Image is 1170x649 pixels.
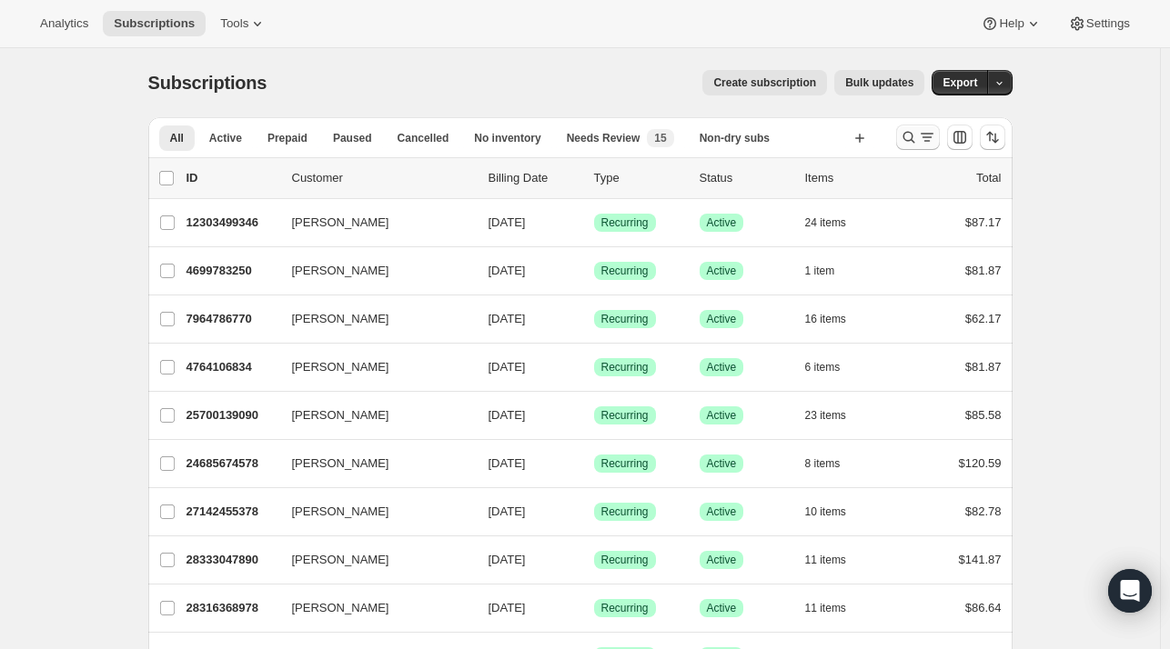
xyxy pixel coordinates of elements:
button: 11 items [805,595,866,621]
span: Recurring [601,601,649,615]
button: Create subscription [702,70,827,95]
span: $87.17 [965,215,1002,229]
span: [PERSON_NAME] [292,503,389,521]
span: Recurring [601,264,649,278]
span: Recurring [601,456,649,471]
span: 8 items [805,456,841,471]
p: 28316368978 [187,599,277,617]
div: 24685674578[PERSON_NAME][DATE]SuccessRecurringSuccessActive8 items$120.59 [187,451,1002,476]
span: Active [707,601,737,615]
button: Export [932,70,988,95]
span: $86.64 [965,601,1002,614]
span: 11 items [805,553,846,567]
span: [DATE] [489,456,526,470]
span: Needs Review [567,131,640,145]
button: [PERSON_NAME] [281,401,463,430]
span: Create subscription [713,75,816,90]
button: Tools [209,11,277,36]
p: Status [700,169,791,187]
span: Recurring [601,553,649,567]
span: Recurring [601,408,649,423]
button: [PERSON_NAME] [281,353,463,382]
button: [PERSON_NAME] [281,594,463,623]
button: [PERSON_NAME] [281,208,463,237]
span: $85.58 [965,408,1002,422]
span: [PERSON_NAME] [292,551,389,569]
span: 24 items [805,215,846,230]
span: [DATE] [489,215,526,229]
span: Help [999,16,1024,31]
span: Active [707,553,737,567]
span: [DATE] [489,553,526,566]
span: 16 items [805,312,846,326]
div: 27142455378[PERSON_NAME][DATE]SuccessRecurringSuccessActive10 items$82.78 [187,499,1002,524]
button: Search and filter results [896,125,940,150]
p: 28333047890 [187,551,277,569]
button: 10 items [805,499,866,524]
div: Type [594,169,685,187]
button: 6 items [805,354,861,380]
div: Open Intercom Messenger [1108,569,1152,613]
p: Customer [292,169,474,187]
span: Recurring [601,215,649,230]
span: [DATE] [489,601,526,614]
div: IDCustomerBilling DateTypeStatusItemsTotal [187,169,1002,187]
div: 4699783250[PERSON_NAME][DATE]SuccessRecurringSuccessActive1 item$81.87 [187,258,1002,284]
span: 10 items [805,504,846,519]
button: Settings [1057,11,1141,36]
span: [PERSON_NAME] [292,599,389,617]
span: Tools [220,16,248,31]
span: 23 items [805,408,846,423]
span: Subscriptions [148,73,267,93]
p: 7964786770 [187,310,277,328]
span: Active [707,504,737,519]
span: $120.59 [959,456,1002,470]
p: 27142455378 [187,503,277,521]
span: [PERSON_NAME] [292,454,389,473]
button: Customize table column order and visibility [947,125,973,150]
span: Prepaid [267,131,308,145]
button: Create new view [845,125,874,151]
span: Active [707,215,737,230]
span: Recurring [601,360,649,374]
span: 15 [654,131,666,145]
button: Sort the results [980,125,1005,150]
p: 4699783250 [187,262,277,280]
p: ID [187,169,277,187]
span: [PERSON_NAME] [292,406,389,424]
button: 8 items [805,451,861,476]
span: Active [707,264,737,278]
span: [DATE] [489,504,526,518]
button: Bulk updates [834,70,924,95]
button: [PERSON_NAME] [281,305,463,334]
span: $141.87 [959,553,1002,566]
span: Recurring [601,504,649,519]
span: Active [707,360,737,374]
div: 28333047890[PERSON_NAME][DATE]SuccessRecurringSuccessActive11 items$141.87 [187,547,1002,573]
div: 28316368978[PERSON_NAME][DATE]SuccessRecurringSuccessActive11 items$86.64 [187,595,1002,621]
span: [DATE] [489,408,526,422]
span: [PERSON_NAME] [292,262,389,280]
span: $62.17 [965,312,1002,325]
span: 6 items [805,360,841,374]
span: [PERSON_NAME] [292,358,389,376]
button: Analytics [29,11,99,36]
p: Billing Date [489,169,580,187]
button: [PERSON_NAME] [281,497,463,526]
span: Cancelled [398,131,449,145]
span: Paused [333,131,372,145]
button: Help [970,11,1053,36]
span: [PERSON_NAME] [292,214,389,232]
p: 25700139090 [187,406,277,424]
button: [PERSON_NAME] [281,256,463,285]
span: Active [209,131,242,145]
span: Active [707,456,737,471]
span: [DATE] [489,360,526,374]
span: Settings [1086,16,1130,31]
button: 11 items [805,547,866,573]
span: Active [707,408,737,423]
span: [DATE] [489,264,526,277]
div: 4764106834[PERSON_NAME][DATE]SuccessRecurringSuccessActive6 items$81.87 [187,354,1002,380]
button: 24 items [805,210,866,235]
span: $81.87 [965,360,1002,374]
